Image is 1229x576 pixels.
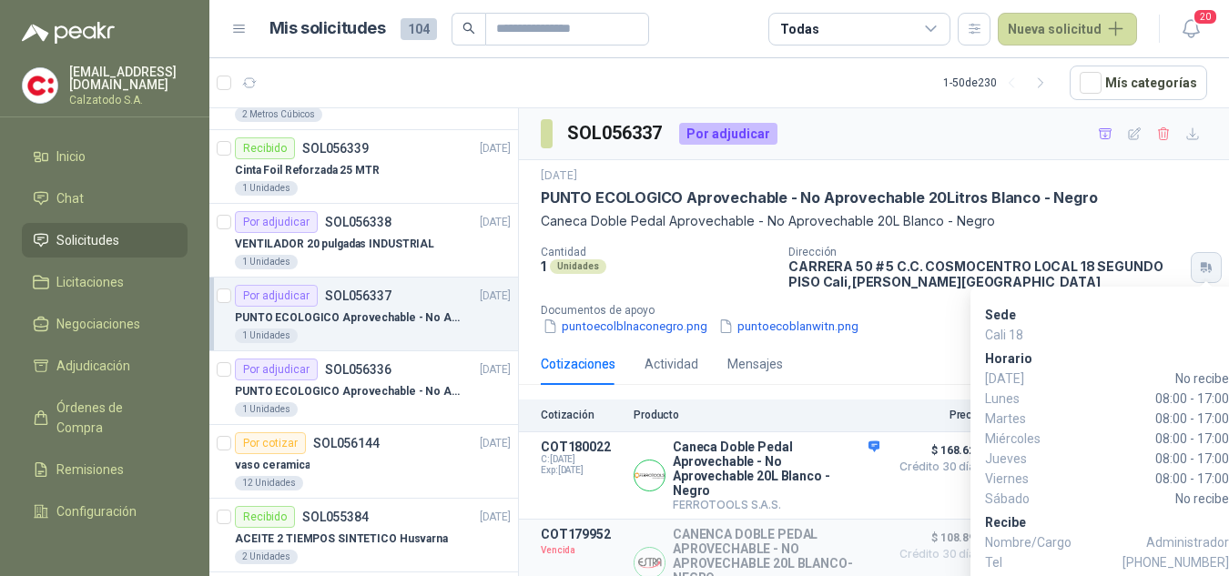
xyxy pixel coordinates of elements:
div: Por cotizar [235,432,306,454]
div: Mensajes [727,354,783,374]
span: 08:00 - 17:00 [1058,389,1229,409]
button: Mís categorías [1070,66,1207,100]
p: VENTILADOR 20 pulgadas INDUSTRIAL [235,236,434,253]
div: 2 Metros Cúbicos [235,107,322,122]
button: puntoecoblanwitn.png [716,317,860,336]
span: No recibe [1058,369,1229,389]
a: RecibidoSOL056339[DATE] Cinta Foil Reforzada 25 MTR1 Unidades [209,130,518,204]
span: Configuración [56,501,137,521]
p: Sede [985,305,1229,325]
p: [DATE] [480,140,511,157]
p: [EMAIL_ADDRESS][DOMAIN_NAME] [69,66,188,91]
span: Remisiones [56,460,124,480]
p: [DATE] [480,435,511,452]
div: Por adjudicar [679,123,777,145]
p: SOL056144 [313,437,380,450]
span: C: [DATE] [541,454,623,465]
div: 1 Unidades [235,328,298,343]
img: Company Logo [635,460,665,490]
span: $ 168.623 [890,440,981,461]
div: Recibido [235,506,295,528]
p: Cantidad [541,246,774,258]
span: Jueves [985,449,1058,469]
span: Martes [985,409,1058,429]
p: Cali 18 [985,325,1229,345]
div: 1 Unidades [235,255,298,269]
p: Nombre/Cargo [985,532,1229,552]
span: Adjudicación [56,356,130,376]
h3: SOL056337 [567,119,665,147]
a: Negociaciones [22,307,188,341]
span: Inicio [56,147,86,167]
p: CARRERA 50 # 5 C.C. COSMOCENTRO LOCAL 18 SEGUNDO PISO Cali , [PERSON_NAME][GEOGRAPHIC_DATA] [788,258,1183,289]
img: Company Logo [23,68,57,103]
span: Chat [56,188,84,208]
p: [DATE] [480,361,511,379]
span: Órdenes de Compra [56,398,170,438]
p: Caneca Doble Pedal Aprovechable - No Aprovechable 20L Blanco - Negro [541,211,1207,231]
a: Por adjudicarSOL056338[DATE] VENTILADOR 20 pulgadas INDUSTRIAL1 Unidades [209,204,518,278]
div: Por adjudicar [235,211,318,233]
span: 08:00 - 17:00 [1058,409,1229,429]
div: Por adjudicar [235,285,318,307]
span: Lunes [985,389,1058,409]
button: 20 [1174,13,1207,45]
p: Recibe [985,512,1229,532]
span: [DATE] [985,369,1058,389]
span: No recibe [1058,489,1229,509]
p: Precio [890,409,981,421]
span: 08:00 - 17:00 [1058,449,1229,469]
p: [DATE] [480,214,511,231]
span: Crédito 30 días [890,461,981,472]
p: SOL056339 [302,142,369,155]
h1: Mis solicitudes [269,15,386,42]
p: Dirección [788,246,1183,258]
a: Chat [22,181,188,216]
button: puntoecolblnaconegro.png [541,317,709,336]
p: [DATE] [480,288,511,305]
div: Unidades [550,259,606,274]
p: Horario [985,349,1229,369]
p: [DATE] [480,509,511,526]
a: Inicio [22,139,188,174]
p: Cotización [541,409,623,421]
p: ACEITE 2 TIEMPOS SINTETICO Husvarna [235,531,448,548]
p: Tel [985,552,1229,572]
span: Viernes [985,469,1058,489]
div: 1 Unidades [235,181,298,196]
span: 104 [401,18,437,40]
button: Nueva solicitud [998,13,1137,45]
p: Vencida [541,541,623,560]
span: Solicitudes [56,230,119,250]
span: Miércoles [985,429,1058,449]
a: Licitaciones [22,265,188,299]
span: Licitaciones [56,272,124,292]
span: 08:00 - 17:00 [1058,429,1229,449]
span: [PHONE_NUMBER] [1122,552,1229,572]
span: Sábado [985,489,1058,509]
p: Cinta Foil Reforzada 25 MTR [235,162,380,179]
div: 1 Unidades [235,402,298,417]
a: Solicitudes [22,223,188,258]
a: Por adjudicarSOL056337[DATE] PUNTO ECOLOGICO Aprovechable - No Aprovechable 20Litros Blanco - Neg... [209,278,518,351]
span: Negociaciones [56,314,140,334]
span: Exp: [DATE] [541,465,623,476]
p: COT179952 [541,527,623,541]
span: 20 [1193,8,1218,25]
span: search [462,22,475,35]
p: PUNTO ECOLOGICO Aprovechable - No Aprovechable 20Litros Blanco - Negro [235,383,462,400]
div: Actividad [645,354,698,374]
p: Producto [634,409,879,421]
div: 2 Unidades [235,550,298,564]
div: 12 Unidades [235,476,303,490]
p: Caneca Doble Pedal Aprovechable - No Aprovechable 20L Blanco - Negro [673,440,879,498]
p: SOL056337 [325,289,391,302]
p: PUNTO ECOLOGICO Aprovechable - No Aprovechable 20Litros Blanco - Negro [235,309,462,327]
p: SOL055384 [302,510,369,523]
p: 1 [541,258,546,274]
p: COT180022 [541,440,623,454]
p: Documentos de apoyo [541,304,1222,317]
p: Calzatodo S.A. [69,95,188,106]
a: Por adjudicarSOL056336[DATE] PUNTO ECOLOGICO Aprovechable - No Aprovechable 20Litros Blanco - Neg... [209,351,518,425]
div: Por adjudicar [235,359,318,380]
